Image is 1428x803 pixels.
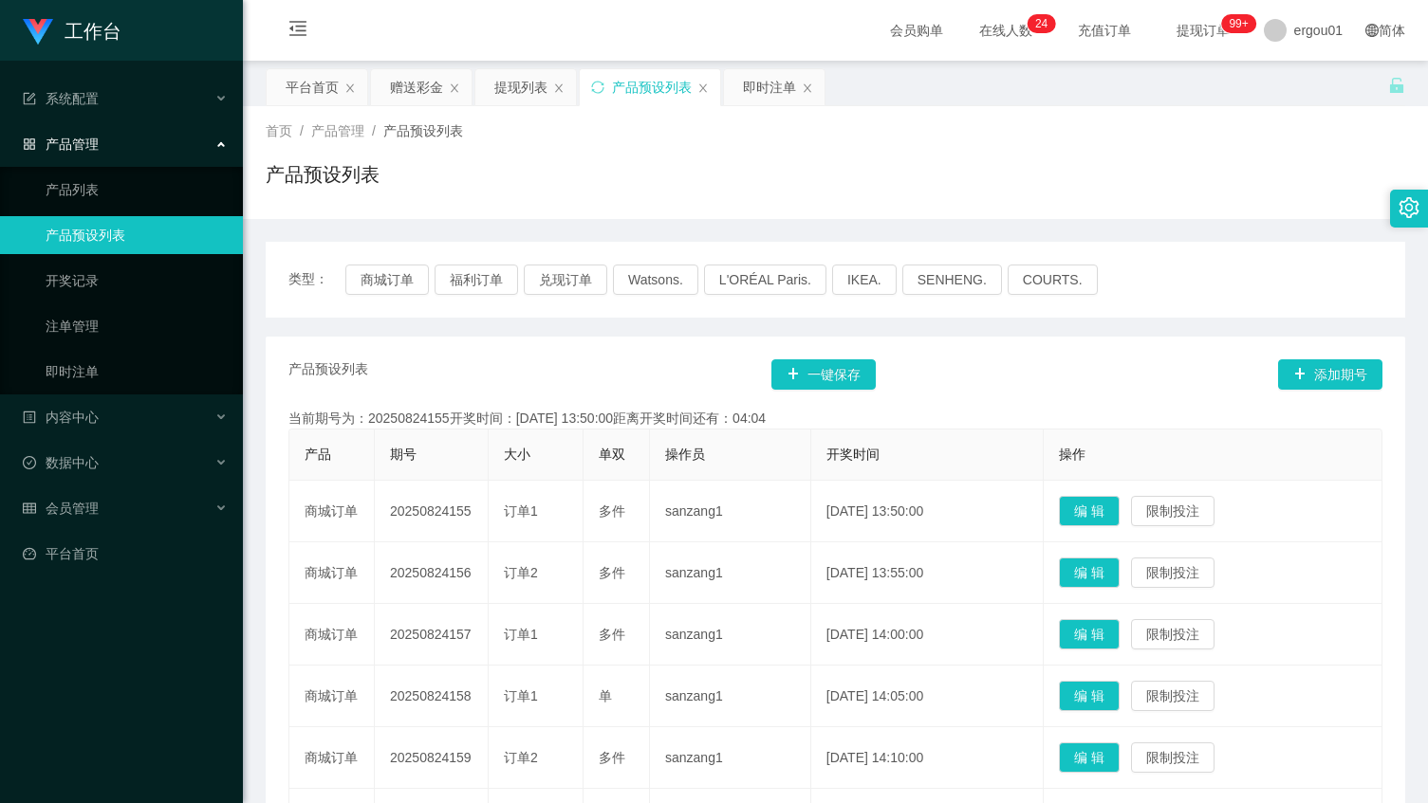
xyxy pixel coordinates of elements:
td: 20250824158 [375,666,489,727]
p: 4 [1042,14,1048,33]
div: 产品预设列表 [612,69,692,105]
span: 产品管理 [23,137,99,152]
div: 平台首页 [286,69,339,105]
td: 20250824155 [375,481,489,542]
i: 图标: close [553,82,565,94]
img: logo.9652507e.png [23,19,53,46]
div: 当前期号为：20250824155开奖时间：[DATE] 13:50:00距离开奖时间还有：04:04 [288,409,1382,429]
td: sanzang1 [650,481,811,542]
i: 图标: appstore-o [23,137,36,151]
span: 多件 [599,750,625,765]
p: 2 [1035,14,1042,33]
button: 限制投注 [1131,557,1215,588]
td: sanzang1 [650,542,811,604]
span: / [300,123,304,138]
td: 商城订单 [289,481,375,542]
a: 产品列表 [46,171,228,209]
a: 工作台 [23,23,121,38]
td: [DATE] 13:50:00 [811,481,1044,542]
i: 图标: close [802,82,813,94]
button: 商城订单 [345,265,429,295]
span: 类型： [288,265,345,295]
i: 图标: sync [591,81,604,94]
a: 即时注单 [46,353,228,391]
i: 图标: form [23,92,36,105]
span: 操作 [1059,447,1085,462]
span: 充值订单 [1068,24,1141,37]
sup: 949 [1221,14,1255,33]
i: 图标: setting [1399,197,1419,218]
h1: 工作台 [65,1,121,62]
span: 订单1 [504,627,538,642]
td: [DATE] 13:55:00 [811,542,1044,604]
i: 图标: profile [23,411,36,424]
button: 限制投注 [1131,742,1215,773]
td: 商城订单 [289,727,375,789]
span: 会员管理 [23,501,99,516]
td: 商城订单 [289,666,375,727]
td: 商城订单 [289,542,375,604]
span: 数据中心 [23,455,99,470]
button: IKEA. [832,265,897,295]
span: 产品预设列表 [288,359,368,390]
a: 产品预设列表 [46,216,228,254]
button: 编 辑 [1059,496,1120,526]
div: 即时注单 [743,69,796,105]
h1: 产品预设列表 [266,160,380,189]
i: 图标: close [449,82,460,94]
span: 单 [599,688,612,703]
button: 编 辑 [1059,742,1120,773]
i: 图标: menu-fold [266,1,330,62]
td: 20250824159 [375,727,489,789]
i: 图标: close [697,82,709,94]
td: 20250824157 [375,604,489,666]
td: 20250824156 [375,542,489,604]
span: 单双 [599,447,625,462]
span: 多件 [599,565,625,580]
span: 大小 [504,447,530,462]
span: 订单1 [504,688,538,703]
span: 订单1 [504,503,538,519]
button: L'ORÉAL Paris. [704,265,826,295]
td: [DATE] 14:00:00 [811,604,1044,666]
a: 图标: dashboard平台首页 [23,535,228,573]
span: 产品 [305,447,331,462]
td: sanzang1 [650,727,811,789]
span: 内容中心 [23,410,99,425]
span: 在线人数 [970,24,1042,37]
span: 操作员 [665,447,705,462]
span: 提现订单 [1167,24,1239,37]
i: 图标: global [1365,24,1379,37]
span: 首页 [266,123,292,138]
td: sanzang1 [650,604,811,666]
button: 编 辑 [1059,681,1120,711]
i: 图标: close [344,82,356,94]
td: [DATE] 14:05:00 [811,666,1044,727]
button: 限制投注 [1131,681,1215,711]
span: 多件 [599,627,625,642]
button: 图标: plus一键保存 [771,359,876,390]
div: 赠送彩金 [390,69,443,105]
button: 限制投注 [1131,496,1215,526]
td: sanzang1 [650,666,811,727]
span: 多件 [599,503,625,519]
span: 订单2 [504,565,538,580]
button: 编 辑 [1059,619,1120,649]
div: 提现列表 [494,69,547,105]
span: 产品预设列表 [383,123,463,138]
span: 期号 [390,447,417,462]
button: 限制投注 [1131,619,1215,649]
button: 编 辑 [1059,557,1120,588]
td: 商城订单 [289,604,375,666]
span: / [372,123,376,138]
span: 开奖时间 [826,447,880,462]
i: 图标: table [23,502,36,515]
a: 注单管理 [46,307,228,345]
td: [DATE] 14:10:00 [811,727,1044,789]
button: 兑现订单 [524,265,607,295]
i: 图标: unlock [1388,77,1405,94]
span: 系统配置 [23,91,99,106]
button: COURTS. [1008,265,1098,295]
sup: 24 [1028,14,1055,33]
button: Watsons. [613,265,698,295]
